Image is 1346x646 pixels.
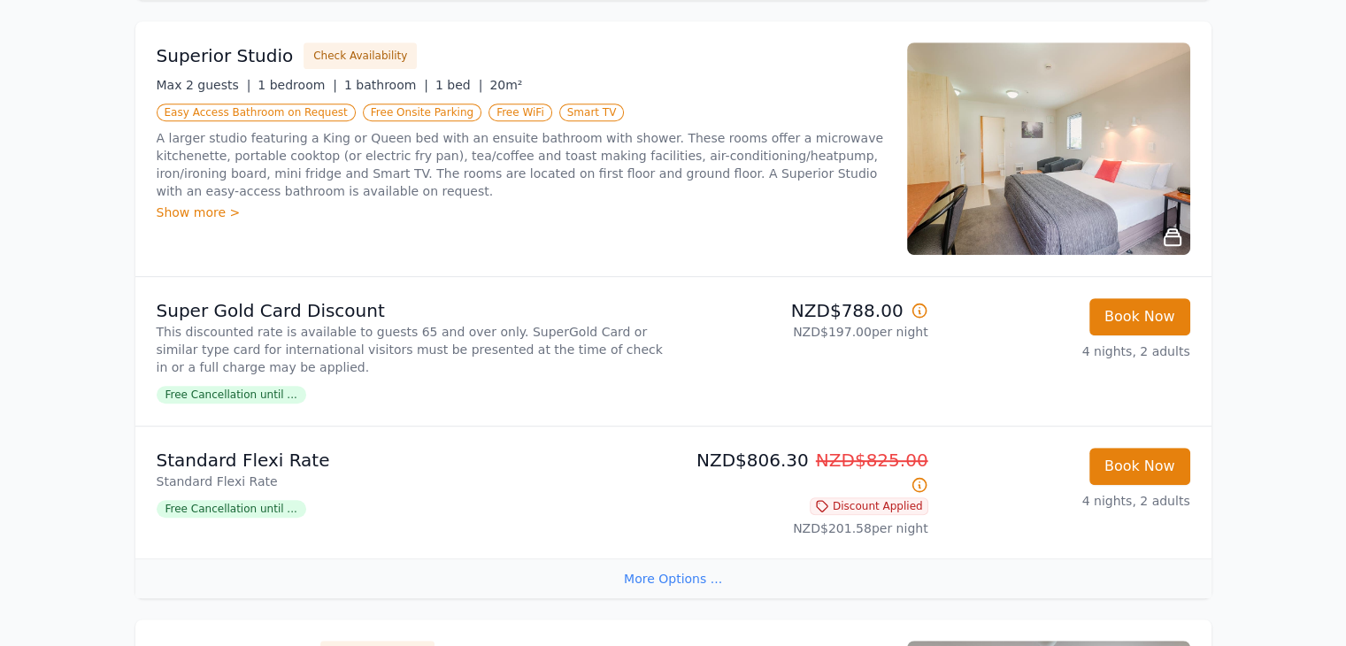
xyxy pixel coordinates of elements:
p: Super Gold Card Discount [157,298,666,323]
span: Free WiFi [488,104,552,121]
span: 1 bed | [435,78,482,92]
span: Max 2 guests | [157,78,251,92]
span: Free Cancellation until ... [157,386,306,404]
button: Check Availability [304,42,417,69]
p: Standard Flexi Rate [157,473,666,490]
p: 4 nights, 2 adults [942,342,1190,360]
div: Show more > [157,204,886,221]
span: 20m² [489,78,522,92]
span: 1 bedroom | [258,78,337,92]
p: NZD$201.58 per night [681,519,928,537]
span: NZD$825.00 [816,450,928,471]
span: Smart TV [559,104,625,121]
p: NZD$788.00 [681,298,928,323]
button: Book Now [1089,448,1190,485]
span: 1 bathroom | [344,78,428,92]
p: 4 nights, 2 adults [942,492,1190,510]
p: This discounted rate is available to guests 65 and over only. SuperGold Card or similar type card... [157,323,666,376]
p: Standard Flexi Rate [157,448,666,473]
p: NZD$806.30 [681,448,928,497]
p: NZD$197.00 per night [681,323,928,341]
span: Easy Access Bathroom on Request [157,104,356,121]
h3: Superior Studio [157,43,294,68]
p: A larger studio featuring a King or Queen bed with an ensuite bathroom with shower. These rooms o... [157,129,886,200]
span: Free Onsite Parking [363,104,481,121]
div: More Options ... [135,558,1211,598]
button: Book Now [1089,298,1190,335]
span: Free Cancellation until ... [157,500,306,518]
span: Discount Applied [810,497,928,515]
